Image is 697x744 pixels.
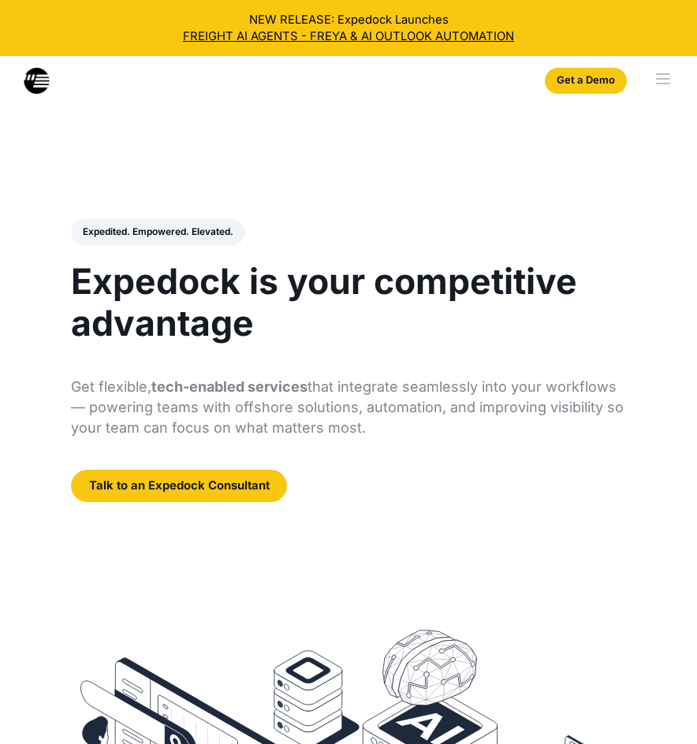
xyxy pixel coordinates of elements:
strong: tech-enabled services [151,378,307,395]
a: Talk to an Expedock Consultant [71,470,287,502]
h1: Expedock is your competitive advantage [71,261,625,345]
a: FREIGHT AI AGENTS - FREYA & AI OUTLOOK AUTOMATION [12,28,685,45]
p: Get flexible, that integrate seamlessly into your workflows — powering teams with offshore soluti... [71,377,625,438]
a: Get a Demo [545,68,627,94]
div: NEW RELEASE: Expedock Launches [12,12,685,45]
